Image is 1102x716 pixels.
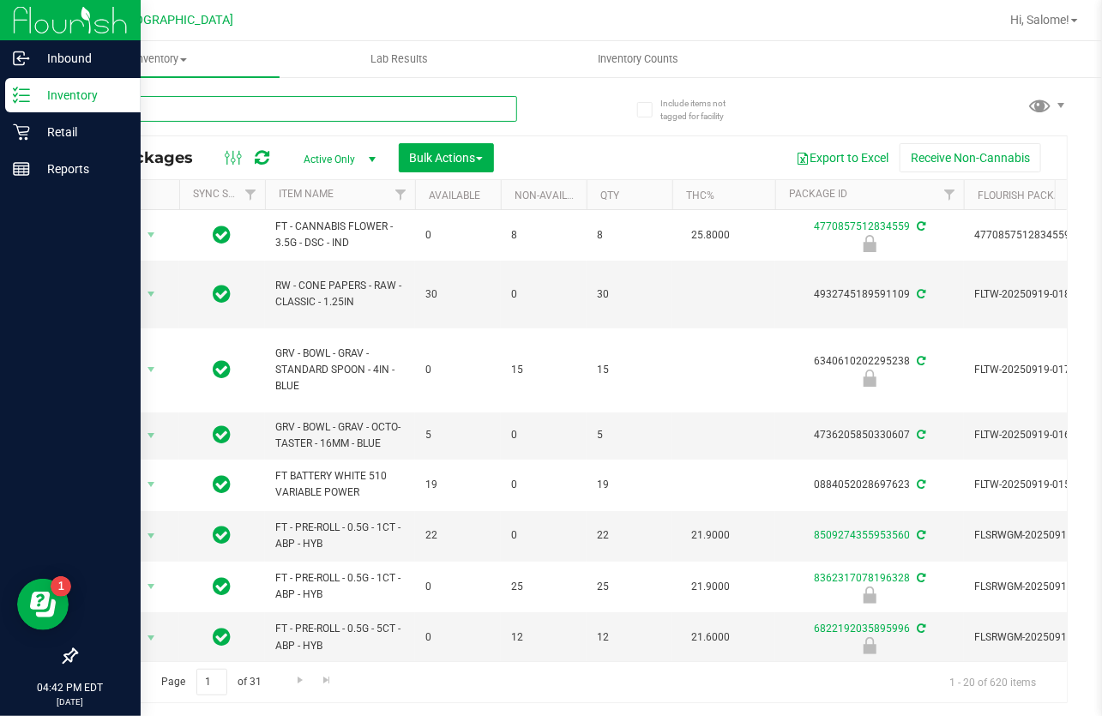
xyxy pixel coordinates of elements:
a: Filter [237,180,265,209]
span: FT BATTERY WHITE 510 VARIABLE POWER [275,468,405,501]
span: RW - CONE PAPERS - RAW - CLASSIC - 1.25IN [275,278,405,310]
div: 6340610202295238 [773,353,967,387]
input: Search Package ID, Item Name, SKU, Lot or Part Number... [75,96,517,122]
a: Qty [600,190,619,202]
span: Sync from Compliance System [914,355,925,367]
span: Sync from Compliance System [914,288,925,300]
span: select [141,524,162,548]
div: Newly Received [773,587,967,604]
span: 22 [425,527,491,544]
a: Lab Results [280,41,518,77]
span: 0 [425,629,491,646]
span: Bulk Actions [410,151,483,165]
a: Go to the last page [315,669,340,692]
span: 0 [425,227,491,244]
span: select [141,472,162,496]
span: In Sync [214,423,232,447]
span: select [141,282,162,306]
p: Inventory [30,85,133,105]
a: 8509274355953560 [814,529,910,541]
span: 25 [597,579,662,595]
a: Filter [387,180,415,209]
p: Inbound [30,48,133,69]
a: 8362317078196328 [814,572,910,584]
span: 21.9000 [683,575,738,599]
p: Reports [30,159,133,179]
span: 15 [511,362,576,378]
p: [DATE] [8,695,133,708]
span: Sync from Compliance System [914,572,925,584]
span: 0 [425,579,491,595]
inline-svg: Inventory [13,87,30,104]
span: 0 [511,427,576,443]
a: Non-Available [515,190,591,202]
span: select [141,575,162,599]
inline-svg: Inbound [13,50,30,67]
span: Sync from Compliance System [914,429,925,441]
div: Newly Received [773,370,967,387]
span: 19 [425,477,491,493]
span: select [141,358,162,382]
span: 8 [511,227,576,244]
button: Export to Excel [785,143,900,172]
span: 8 [597,227,662,244]
span: 5 [597,427,662,443]
span: 30 [425,286,491,303]
span: In Sync [214,523,232,547]
span: Sync from Compliance System [914,478,925,490]
span: 0 [511,477,576,493]
inline-svg: Reports [13,160,30,177]
span: GRV - BOWL - GRAV - STANDARD SPOON - 4IN - BLUE [275,346,405,395]
inline-svg: Retail [13,123,30,141]
span: Include items not tagged for facility [660,97,746,123]
span: 5 [425,427,491,443]
span: FT - PRE-ROLL - 0.5G - 1CT - ABP - HYB [275,570,405,603]
a: Item Name [279,188,334,200]
span: 1 - 20 of 620 items [936,669,1050,695]
a: 4770857512834559 [814,220,910,232]
span: 0 [425,362,491,378]
a: Package ID [789,188,847,200]
span: 15 [597,362,662,378]
input: 1 [196,669,227,695]
span: Sync from Compliance System [914,220,925,232]
span: 21.6000 [683,625,738,650]
div: 4736205850330607 [773,427,967,443]
span: 21.9000 [683,523,738,548]
div: Newly Received [773,637,967,654]
span: 25.8000 [683,223,738,248]
a: Go to the next page [287,669,312,692]
span: select [141,424,162,448]
span: FT - PRE-ROLL - 0.5G - 5CT - ABP - HYB [275,621,405,653]
div: Locked due to Testing Failure [773,235,967,252]
span: In Sync [214,625,232,649]
span: 0 [511,286,576,303]
span: 22 [597,527,662,544]
a: 6822192035895996 [814,623,910,635]
span: In Sync [214,358,232,382]
iframe: Resource center [17,579,69,630]
span: Lab Results [347,51,451,67]
span: Sync from Compliance System [914,529,925,541]
span: 30 [597,286,662,303]
span: Hi, Salome! [1010,13,1069,27]
span: In Sync [214,282,232,306]
span: 19 [597,477,662,493]
span: Inventory Counts [575,51,702,67]
span: select [141,626,162,650]
span: FT - PRE-ROLL - 0.5G - 1CT - ABP - HYB [275,520,405,552]
span: In Sync [214,223,232,247]
span: In Sync [214,472,232,496]
a: Inventory Counts [519,41,757,77]
span: In Sync [214,575,232,599]
span: Page of 31 [147,669,276,695]
span: All Packages [89,148,210,167]
a: Filter [936,180,964,209]
span: GRV - BOWL - GRAV - OCTO-TASTER - 16MM - BLUE [275,419,405,452]
a: THC% [686,190,714,202]
div: 0884052028697623 [773,477,967,493]
span: [GEOGRAPHIC_DATA] [117,13,234,27]
p: 04:42 PM EDT [8,680,133,695]
span: 0 [511,527,576,544]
